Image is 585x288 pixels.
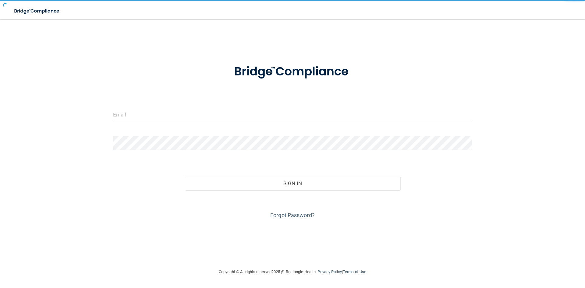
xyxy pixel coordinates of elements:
div: Copyright © All rights reserved 2025 @ Rectangle Health | | [181,262,404,282]
a: Privacy Policy [317,269,342,274]
img: bridge_compliance_login_screen.278c3ca4.svg [222,56,363,88]
a: Terms of Use [343,269,366,274]
input: Email [113,108,472,121]
img: bridge_compliance_login_screen.278c3ca4.svg [9,5,65,17]
button: Sign In [185,177,400,190]
a: Forgot Password? [270,212,315,218]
